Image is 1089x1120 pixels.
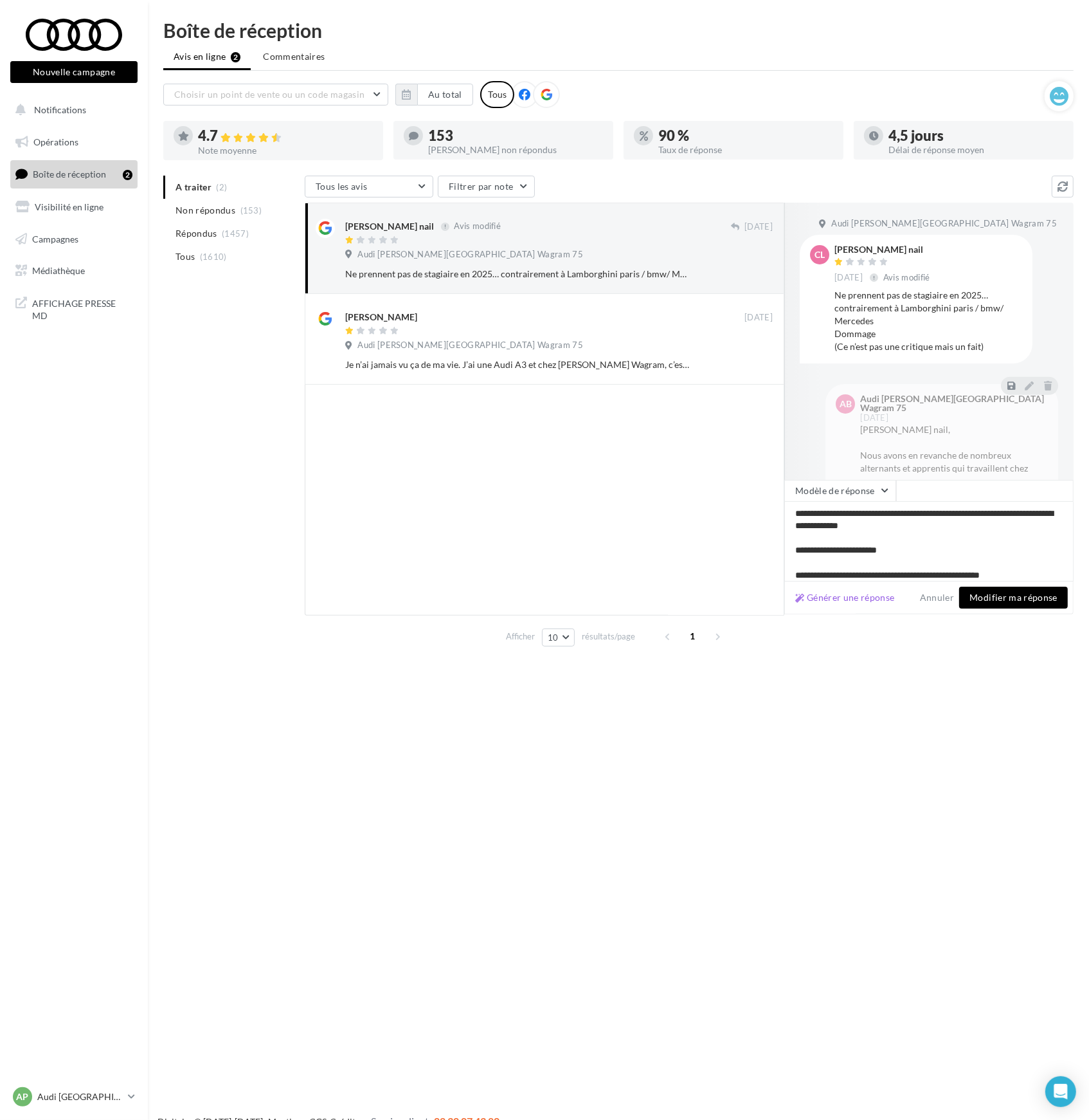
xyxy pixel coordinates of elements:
[683,626,703,647] span: 1
[548,632,559,643] span: 10
[790,590,900,605] button: Générer une réponse
[316,181,368,192] span: Tous les avis
[744,221,773,233] span: [DATE]
[834,245,933,254] div: [PERSON_NAME] nail
[240,205,262,216] span: (153)
[175,250,195,263] span: Tous
[34,104,86,115] span: Notifications
[357,249,583,261] span: Audi [PERSON_NAME][GEOGRAPHIC_DATA] Wagram 75
[32,295,132,322] span: AFFICHAGE PRESSE MD
[32,265,85,276] span: Médiathèque
[200,252,227,262] span: (1610)
[345,311,417,324] div: [PERSON_NAME]
[454,221,501,232] span: Avis modifié
[10,1085,138,1109] a: AP Audi [GEOGRAPHIC_DATA] 17
[8,289,140,327] a: AFFICHAGE PRESSE MD
[305,176,433,197] button: Tous les avis
[959,587,1068,609] button: Modifier ma réponse
[506,630,535,643] span: Afficher
[744,312,773,324] span: [DATE]
[33,136,78,147] span: Opérations
[175,204,235,217] span: Non répondus
[8,257,140,284] a: Médiathèque
[10,61,138,83] button: Nouvelle campagne
[37,1090,123,1103] p: Audi [GEOGRAPHIC_DATA] 17
[222,228,249,239] span: (1457)
[198,129,373,143] div: 4.7
[32,233,78,244] span: Campagnes
[17,1090,29,1103] span: AP
[357,340,583,351] span: Audi [PERSON_NAME][GEOGRAPHIC_DATA] Wagram 75
[915,590,959,605] button: Annuler
[834,272,863,284] span: [DATE]
[417,84,473,106] button: Au total
[888,145,1063,154] div: Délai de réponse moyen
[35,201,104,212] span: Visibilité en ligne
[1045,1076,1076,1107] div: Open Intercom Messenger
[395,84,473,106] button: Au total
[834,289,1022,353] div: Ne prennent pas de stagiaire en 2025… contrairement à Lamborghini paris / bmw/ Mercedes Dommage (...
[123,170,132,180] div: 2
[345,220,434,233] div: [PERSON_NAME] nail
[345,358,689,371] div: Je n’ai jamais vu ça de ma vie. J’ai une Audi A3 et chez [PERSON_NAME] Wagram, c’est comme si cha...
[438,176,535,197] button: Filtrer par note
[163,84,388,106] button: Choisir un point de vente ou un code magasin
[163,21,1074,40] div: Boîte de réception
[582,630,635,643] span: résultats/page
[198,146,373,155] div: Note moyenne
[542,629,575,647] button: 10
[33,169,106,179] span: Boîte de réception
[345,268,689,280] div: Ne prennent pas de stagiaire en 2025… contrairement à Lamborghini paris / bmw/ Mercedes Dommage (...
[815,248,825,261] span: CL
[883,272,930,282] span: Avis modifié
[840,398,852,410] span: AB
[8,160,140,188] a: Boîte de réception2
[860,394,1045,412] div: Audi [PERSON_NAME][GEOGRAPHIC_DATA] Wagram 75
[8,96,135,124] button: Notifications
[175,227,217,240] span: Répondus
[860,423,1048,565] div: [PERSON_NAME] nail, Nous avons en revanche de nombreux alternants et apprentis qui travaillent ch...
[428,145,603,154] div: [PERSON_NAME] non répondus
[888,129,1063,143] div: 4,5 jours
[784,480,896,502] button: Modèle de réponse
[428,129,603,143] div: 153
[174,89,364,100] span: Choisir un point de vente ou un code magasin
[831,218,1057,230] span: Audi [PERSON_NAME][GEOGRAPHIC_DATA] Wagram 75
[860,414,888,422] span: [DATE]
[658,129,833,143] div: 90 %
[8,226,140,253] a: Campagnes
[8,194,140,221] a: Visibilité en ligne
[658,145,833,154] div: Taux de réponse
[8,129,140,156] a: Opérations
[263,50,325,63] span: Commentaires
[480,81,514,108] div: Tous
